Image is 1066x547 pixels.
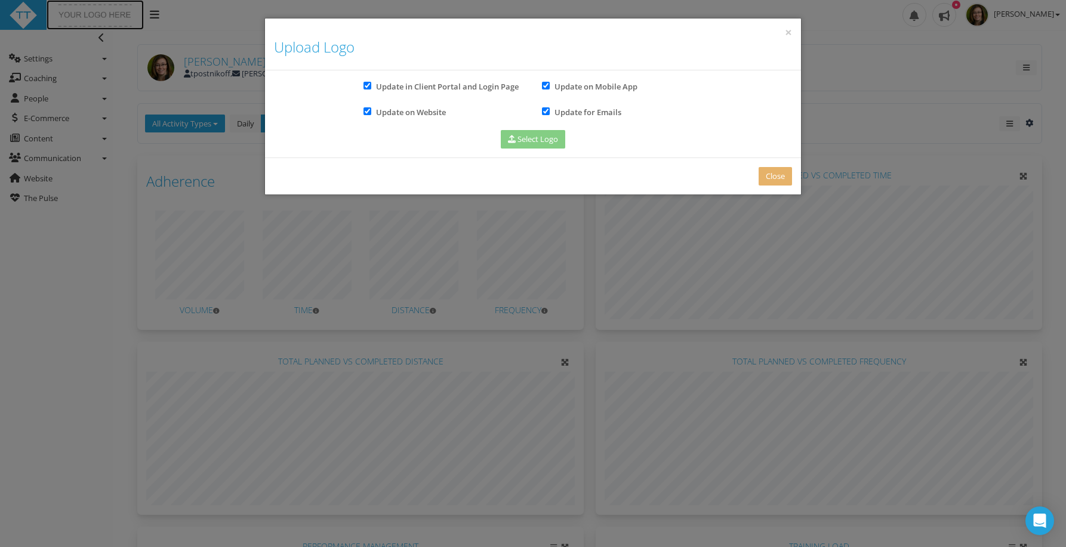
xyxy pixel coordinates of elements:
label: Update on Mobile App [554,81,637,93]
h3: Upload Logo [274,39,792,55]
a: Close [759,167,792,186]
label: Update on Website [376,107,446,119]
label: Update in Client Portal and Login Page [376,81,519,93]
div: Open Intercom Messenger [1025,506,1054,535]
button: × [785,26,792,39]
label: Update for Emails [554,107,621,119]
